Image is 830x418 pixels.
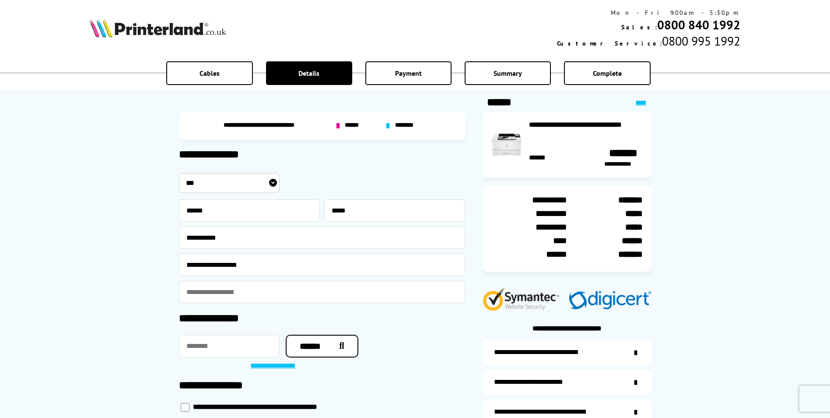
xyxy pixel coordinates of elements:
span: Summary [494,69,522,78]
span: Details [298,69,319,78]
span: 0800 995 1992 [662,33,740,49]
a: additional-ink [483,340,651,365]
span: Cables [200,69,220,78]
span: Sales: [621,23,657,31]
img: Printerland Logo [90,18,226,38]
div: Mon - Fri 9:00am - 5:30pm [557,9,740,17]
span: Customer Service: [557,39,662,47]
a: 0800 840 1992 [657,17,740,33]
span: Complete [593,69,622,78]
a: items-arrive [483,370,651,395]
span: Payment [395,69,422,78]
